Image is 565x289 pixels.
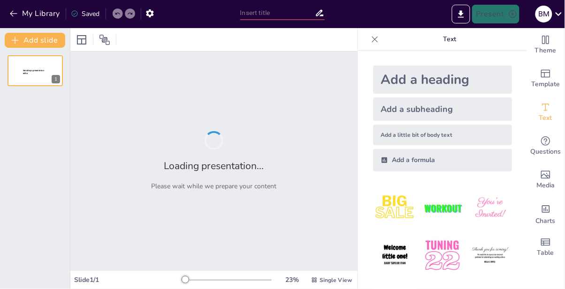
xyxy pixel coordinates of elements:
[373,186,417,230] img: 1.jpeg
[535,6,552,22] div: В М
[99,34,110,45] span: Position
[527,28,565,62] div: Change the overall theme
[527,197,565,230] div: Add charts and graphs
[535,45,557,56] span: Theme
[74,32,89,47] div: Layout
[527,163,565,197] div: Add images, graphics, shapes or video
[382,28,518,51] p: Text
[8,55,63,86] div: 1
[536,216,556,226] span: Charts
[373,97,512,121] div: Add a subheading
[7,6,64,21] button: My Library
[23,69,44,74] span: Sendsteps presentation editor
[531,147,561,157] span: Questions
[527,96,565,129] div: Add text boxes
[373,234,417,277] img: 4.jpeg
[5,33,65,48] button: Add slide
[152,182,277,191] p: Please wait while we prepare your content
[468,234,512,277] img: 6.jpeg
[74,275,182,284] div: Slide 1 / 1
[532,79,560,89] span: Template
[420,234,464,277] img: 5.jpeg
[539,113,552,123] span: Text
[527,62,565,96] div: Add ready made slides
[537,180,555,191] span: Media
[452,5,470,23] button: Export to PowerPoint
[373,149,512,171] div: Add a formula
[240,6,315,20] input: Insert title
[527,230,565,264] div: Add a table
[320,276,352,284] span: Single View
[164,159,264,172] h2: Loading presentation...
[537,248,554,258] span: Table
[52,75,60,83] div: 1
[472,5,519,23] button: Present
[281,275,304,284] div: 23 %
[468,186,512,230] img: 3.jpeg
[373,125,512,145] div: Add a little bit of body text
[420,186,464,230] img: 2.jpeg
[535,5,552,23] button: В М
[373,66,512,94] div: Add a heading
[71,9,100,18] div: Saved
[527,129,565,163] div: Get real-time input from your audience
